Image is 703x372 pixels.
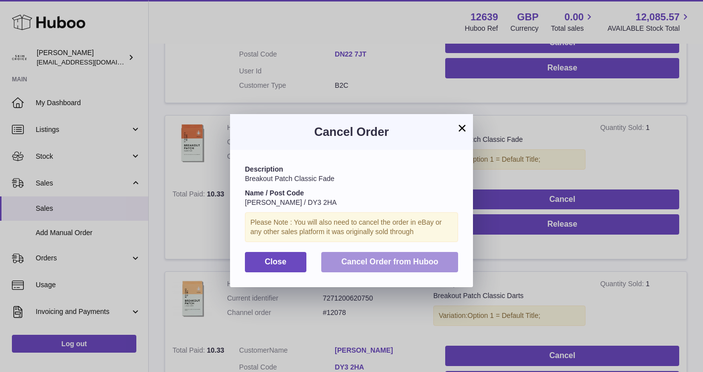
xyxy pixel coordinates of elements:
[245,189,304,197] strong: Name / Post Code
[245,212,458,242] div: Please Note : You will also need to cancel the order in eBay or any other sales platform it was o...
[245,175,335,183] span: Breakout Patch Classic Fade
[245,124,458,140] h3: Cancel Order
[245,252,306,272] button: Close
[341,257,438,266] span: Cancel Order from Huboo
[265,257,287,266] span: Close
[245,198,337,206] span: [PERSON_NAME] / DY3 2HA
[245,165,283,173] strong: Description
[321,252,458,272] button: Cancel Order from Huboo
[456,122,468,134] button: ×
